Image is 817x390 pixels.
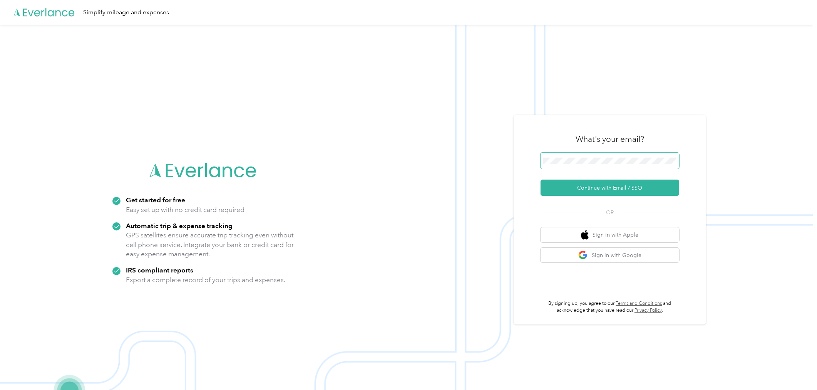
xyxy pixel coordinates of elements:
div: Simplify mileage and expenses [83,8,169,17]
span: OR [596,208,623,217]
strong: Automatic trip & expense tracking [126,222,233,230]
strong: Get started for free [126,196,185,204]
h3: What's your email? [576,134,644,145]
button: google logoSign in with Google [541,248,679,263]
button: Continue with Email / SSO [541,180,679,196]
p: By signing up, you agree to our and acknowledge that you have read our . [541,300,679,314]
a: Terms and Conditions [616,301,662,306]
p: GPS satellites ensure accurate trip tracking even without cell phone service. Integrate your bank... [126,230,294,259]
img: google logo [578,250,588,260]
p: Export a complete record of your trips and expenses. [126,275,285,285]
button: apple logoSign in with Apple [541,227,679,242]
p: Easy set up with no credit card required [126,205,244,215]
strong: IRS compliant reports [126,266,193,274]
img: apple logo [581,230,589,240]
a: Privacy Policy [635,308,662,313]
